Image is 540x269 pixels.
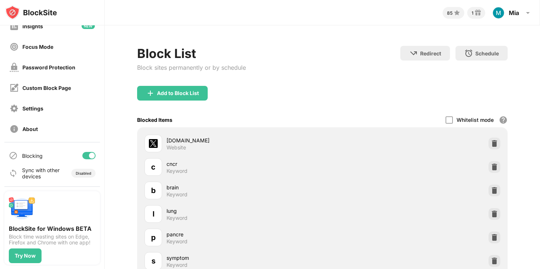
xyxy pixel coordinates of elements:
img: insights-off.svg [10,22,19,31]
img: favicons [149,139,158,148]
div: Keyword [167,168,187,174]
img: sync-icon.svg [9,169,18,178]
div: Whitelist mode [457,117,494,123]
img: ACg8ocLj0YWUUYAtObuXKWbABgefPPe4NhFQABSCCC_KPiiZf3_l=s96-c [493,7,504,19]
div: Keyword [167,262,187,268]
div: l [153,208,154,219]
img: blocking-icon.svg [9,151,18,160]
div: Custom Block Page [22,85,71,91]
div: Focus Mode [22,44,53,50]
img: logo-blocksite.svg [5,5,57,20]
div: p [151,232,156,243]
img: settings-off.svg [10,104,19,113]
div: brain [167,183,322,191]
img: customize-block-page-off.svg [10,83,19,92]
div: c [151,161,155,172]
div: symptom [167,254,322,262]
img: reward-small.svg [473,8,482,17]
img: new-icon.svg [82,23,95,29]
div: Keyword [167,238,187,245]
div: Add to Block List [157,90,199,96]
div: Password Protection [22,64,75,70]
div: Schedule [475,50,499,57]
div: Website [167,144,186,151]
img: password-protection-off.svg [10,63,19,72]
div: s [151,255,155,266]
div: Blocking [22,153,43,159]
div: Redirect [420,50,441,57]
div: 85 [447,10,453,16]
div: b [151,185,156,196]
img: push-desktop.svg [9,196,35,222]
div: [DOMAIN_NAME] [167,137,322,144]
div: 1 [472,10,473,16]
div: Block List [137,46,246,61]
div: Insights [22,23,43,29]
div: cncr [167,160,322,168]
div: About [22,126,38,132]
div: lung [167,207,322,215]
div: Keyword [167,215,187,221]
div: Settings [22,105,43,112]
img: focus-off.svg [10,42,19,51]
img: about-off.svg [10,124,19,134]
div: pancre [167,230,322,238]
div: Try Now [15,253,36,259]
div: Mia [509,9,519,17]
img: points-small.svg [453,8,461,17]
div: Keyword [167,191,187,198]
div: Blocked Items [137,117,172,123]
div: Sync with other devices [22,167,60,179]
div: BlockSite for Windows BETA [9,225,96,232]
div: Block sites permanently or by schedule [137,64,246,71]
div: Block time wasting sites on Edge, Firefox and Chrome with one app! [9,234,96,246]
div: Disabled [76,171,91,175]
